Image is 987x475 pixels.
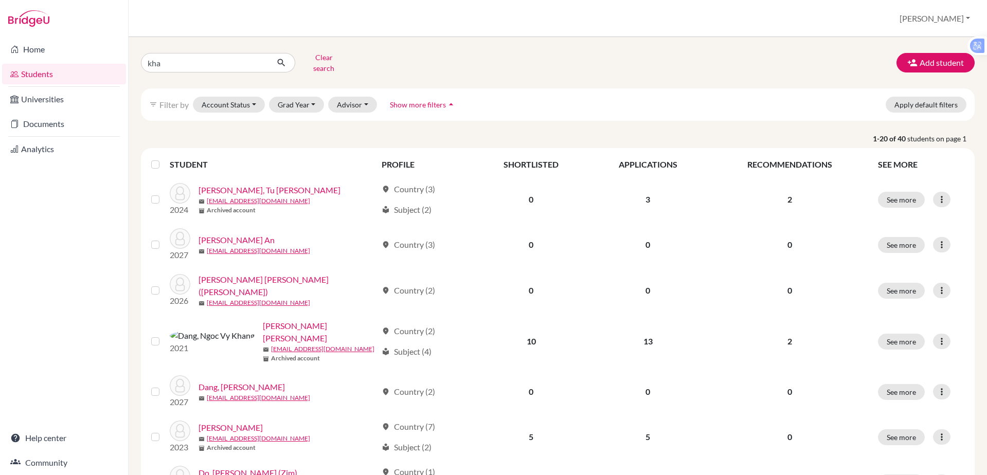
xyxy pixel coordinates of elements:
[149,100,157,108] i: filter_list
[269,97,325,113] button: Grad Year
[328,97,377,113] button: Advisor
[199,184,340,196] a: [PERSON_NAME], Tu [PERSON_NAME]
[141,53,268,72] input: Find student by name...
[170,274,190,295] img: Dang, Ngoc Lynh Khang (Olivia)
[878,237,925,253] button: See more
[2,452,126,473] a: Community
[199,208,205,214] span: inventory_2
[382,325,435,337] div: Country (2)
[199,198,205,205] span: mail
[382,443,390,451] span: local_library
[170,183,190,204] img: Bui, Tu Khanh
[474,152,588,177] th: SHORTLISTED
[382,423,390,431] span: location_on
[199,445,205,451] span: inventory_2
[474,267,588,314] td: 0
[382,348,390,356] span: local_library
[878,384,925,400] button: See more
[170,204,190,216] p: 2024
[263,320,377,344] a: [PERSON_NAME] [PERSON_NAME]
[199,234,275,246] a: [PERSON_NAME] An
[382,388,390,396] span: location_on
[474,414,588,460] td: 5
[474,314,588,369] td: 10
[588,267,708,314] td: 0
[382,345,432,358] div: Subject (4)
[199,300,205,306] span: mail
[263,356,269,362] span: inventory_2
[907,133,975,144] span: students on page 1
[271,354,320,363] b: Archived account
[170,295,190,307] p: 2026
[878,283,925,299] button: See more
[878,192,925,208] button: See more
[382,327,390,335] span: location_on
[2,89,126,109] a: Universities
[708,152,872,177] th: RECOMMENDATIONS
[170,421,190,441] img: Dao, Manh Khai
[207,393,310,403] a: [EMAIL_ADDRESS][DOMAIN_NAME]
[207,443,256,452] b: Archived account
[588,177,708,222] td: 3
[382,441,432,453] div: Subject (2)
[382,421,435,433] div: Country (7)
[714,193,866,206] p: 2
[714,431,866,443] p: 0
[714,284,866,297] p: 0
[714,335,866,348] p: 2
[382,286,390,295] span: location_on
[886,97,966,113] button: Apply default filters
[382,239,435,251] div: Country (3)
[263,346,269,353] span: mail
[199,422,263,434] a: [PERSON_NAME]
[446,99,456,109] i: arrow_drop_up
[382,284,435,297] div: Country (2)
[588,314,708,369] td: 13
[878,334,925,350] button: See more
[170,441,190,453] p: 2023
[382,206,390,214] span: local_library
[295,49,352,76] button: Clear search
[170,152,375,177] th: STUDENT
[588,222,708,267] td: 0
[714,386,866,398] p: 0
[474,177,588,222] td: 0
[170,375,190,396] img: Dang, Quoc Khang
[382,204,432,216] div: Subject (2)
[878,429,925,445] button: See more
[170,396,190,408] p: 2027
[588,414,708,460] td: 5
[199,381,285,393] a: Dang, [PERSON_NAME]
[170,330,255,342] img: Dang, Ngoc Vy Khang
[199,436,205,442] span: mail
[207,196,310,206] a: [EMAIL_ADDRESS][DOMAIN_NAME]
[2,114,126,134] a: Documents
[199,248,205,254] span: mail
[207,246,310,255] a: [EMAIL_ADDRESS][DOMAIN_NAME]
[170,249,190,261] p: 2027
[199,273,377,298] a: [PERSON_NAME] [PERSON_NAME] ([PERSON_NAME])
[2,139,126,159] a: Analytics
[2,428,126,448] a: Help center
[199,395,205,401] span: mail
[170,342,255,354] p: 2021
[895,9,975,28] button: [PERSON_NAME]
[474,369,588,414] td: 0
[382,241,390,249] span: location_on
[714,239,866,251] p: 0
[193,97,265,113] button: Account Status
[382,386,435,398] div: Country (2)
[159,100,189,109] span: Filter by
[207,434,310,443] a: [EMAIL_ADDRESS][DOMAIN_NAME]
[8,10,49,27] img: Bridge-U
[390,100,446,109] span: Show more filters
[271,344,374,354] a: [EMAIL_ADDRESS][DOMAIN_NAME]
[207,298,310,307] a: [EMAIL_ADDRESS][DOMAIN_NAME]
[588,152,708,177] th: APPLICATIONS
[207,206,256,215] b: Archived account
[896,53,975,72] button: Add student
[2,39,126,60] a: Home
[382,185,390,193] span: location_on
[474,222,588,267] td: 0
[2,64,126,84] a: Students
